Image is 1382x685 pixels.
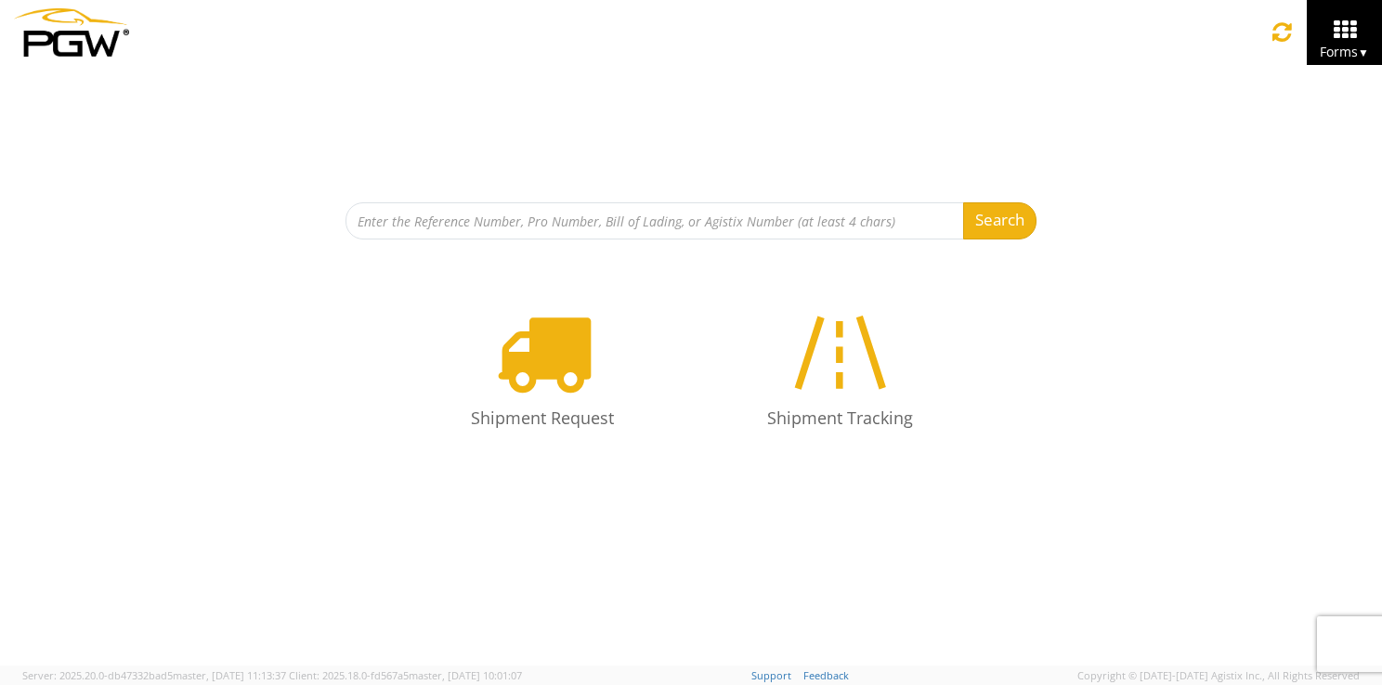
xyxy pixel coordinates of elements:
[422,409,663,428] h4: Shipment Request
[1320,43,1369,60] span: Forms
[719,409,960,428] h4: Shipment Tracking
[751,668,791,682] a: Support
[963,202,1036,239] button: Search
[14,8,129,57] img: pgw-form-logo-1aaa8060b1cc70fad034.png
[289,668,522,682] span: Client: 2025.18.0-fd567a5
[173,668,286,682] span: master, [DATE] 11:13:37
[403,286,682,456] a: Shipment Request
[803,668,849,682] a: Feedback
[409,668,522,682] span: master, [DATE] 10:01:07
[345,202,964,239] input: Enter the Reference Number, Pro Number, Bill of Lading, or Agistix Number (at least 4 chars)
[22,668,286,682] span: Server: 2025.20.0-db47332bad5
[700,286,979,456] a: Shipment Tracking
[1358,45,1369,60] span: ▼
[1077,668,1360,683] span: Copyright © [DATE]-[DATE] Agistix Inc., All Rights Reserved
